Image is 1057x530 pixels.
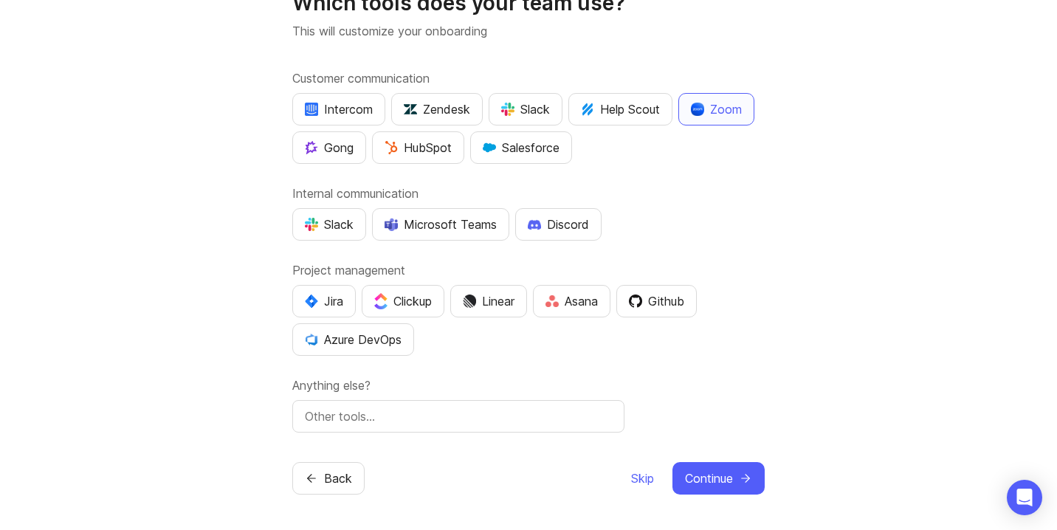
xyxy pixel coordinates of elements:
[374,293,388,309] img: j83v6vj1tgY2AAAAABJRU5ErkJggg==
[616,285,697,317] button: Github
[385,218,398,230] img: D0GypeOpROL5AAAAAElFTkSuQmCC
[305,218,318,231] img: WIAAAAASUVORK5CYII=
[629,295,642,308] img: 0D3hMmx1Qy4j6AAAAAElFTkSuQmCC
[528,219,541,230] img: +iLplPsjzba05dttzK064pds+5E5wZnCVbuGoLvBrYdmEPrXTzGo7zG60bLEREEjvOjaG9Saez5xsOEAbxBwOP6dkea84XY9O...
[292,93,385,125] button: Intercom
[385,139,452,156] div: HubSpot
[581,103,594,116] img: kV1LT1TqjqNHPtRK7+FoaplE1qRq1yqhg056Z8K5Oc6xxgIuf0oNQ9LelJqbcyPisAf0C9LDpX5UIuAAAAAElFTkSuQmCC
[292,285,356,317] button: Jira
[1007,480,1042,515] div: Open Intercom Messenger
[470,131,572,164] button: Salesforce
[305,216,354,233] div: Slack
[629,292,684,310] div: Github
[483,139,560,156] div: Salesforce
[292,131,366,164] button: Gong
[545,292,598,310] div: Asana
[501,103,514,116] img: WIAAAAASUVORK5CYII=
[515,208,602,241] button: Discord
[691,100,742,118] div: Zoom
[292,69,765,87] label: Customer communication
[385,216,497,233] div: Microsoft Teams
[463,295,476,308] img: Dm50RERGQWO2Ei1WzHVviWZlaLVriU9uRN6E+tIr91ebaDbMKKPDpFbssSuEG21dcGXkrKsuOVPwCeFJSFAIOxgiKgL2sFHRe...
[372,208,509,241] button: Microsoft Teams
[374,292,432,310] div: Clickup
[292,208,366,241] button: Slack
[404,100,470,118] div: Zendesk
[385,141,398,154] img: G+3M5qq2es1si5SaumCnMN47tP1CvAZneIVX5dcx+oz+ZLhv4kfP9DwAAAABJRU5ErkJggg==
[463,292,514,310] div: Linear
[568,93,672,125] button: Help Scout
[501,100,550,118] div: Slack
[292,185,765,202] label: Internal communication
[691,103,704,116] img: xLHbn3khTPgAAAABJRU5ErkJggg==
[391,93,483,125] button: Zendesk
[292,22,765,40] p: This will customize your onboarding
[483,141,496,154] img: GKxMRLiRsgdWqxrdBeWfGK5kaZ2alx1WifDSa2kSTsK6wyJURKhUuPoQRYzjholVGzT2A2owx2gHwZoyZHHCYJ8YNOAZj3DSg...
[372,131,464,164] button: HubSpot
[685,469,733,487] span: Continue
[305,292,343,310] div: Jira
[305,103,318,116] img: eRR1duPH6fQxdnSV9IruPjCimau6md0HxlPR81SIPROHX1VjYjAN9a41AAAAAElFTkSuQmCC
[489,93,562,125] button: Slack
[305,333,318,346] img: YKcwp4sHBXAAAAAElFTkSuQmCC
[672,462,765,495] button: Continue
[533,285,610,317] button: Asana
[305,407,612,425] input: Other tools…
[292,376,765,394] label: Anything else?
[528,216,589,233] div: Discord
[324,469,352,487] span: Back
[305,100,373,118] div: Intercom
[305,141,318,154] img: qKnp5cUisfhcFQGr1t296B61Fm0WkUVwBZaiVE4uNRmEGBFetJMz8xGrgPHqF1mLDIG816Xx6Jz26AFmkmT0yuOpRCAR7zRpG...
[631,469,654,487] span: Skip
[450,285,527,317] button: Linear
[362,285,444,317] button: Clickup
[292,261,765,279] label: Project management
[305,139,354,156] div: Gong
[305,331,402,348] div: Azure DevOps
[292,323,414,356] button: Azure DevOps
[305,295,318,308] img: svg+xml;base64,PHN2ZyB4bWxucz0iaHR0cDovL3d3dy53My5vcmcvMjAwMC9zdmciIHZpZXdCb3g9IjAgMCA0MC4zNDMgND...
[581,100,660,118] div: Help Scout
[545,295,559,308] img: Rf5nOJ4Qh9Y9HAAAAAElFTkSuQmCC
[678,93,754,125] button: Zoom
[630,462,655,495] button: Skip
[292,462,365,495] button: Back
[404,103,417,116] img: UniZRqrCPz6BHUWevMzgDJ1FW4xaGg2egd7Chm8uY0Al1hkDyjqDa8Lkk0kDEdqKkBok+T4wfoD0P0o6UMciQ8AAAAASUVORK...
